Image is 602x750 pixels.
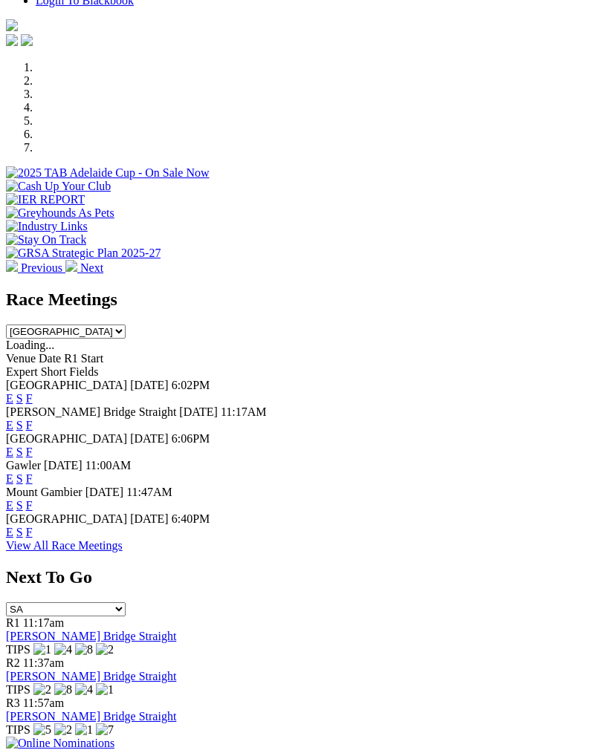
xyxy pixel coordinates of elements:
[44,459,82,472] span: [DATE]
[26,499,33,512] a: F
[6,247,161,260] img: GRSA Strategic Plan 2025-27
[6,643,30,656] span: TIPS
[23,697,64,709] span: 11:57am
[26,472,33,485] a: F
[33,683,51,697] img: 2
[54,723,72,737] img: 2
[6,206,114,220] img: Greyhounds As Pets
[6,472,13,485] a: E
[6,379,127,391] span: [GEOGRAPHIC_DATA]
[75,683,93,697] img: 4
[85,459,132,472] span: 11:00AM
[6,260,18,272] img: chevron-left-pager-white.svg
[6,486,82,498] span: Mount Gambier
[6,499,13,512] a: E
[96,723,114,737] img: 7
[172,432,210,445] span: 6:06PM
[6,220,88,233] img: Industry Links
[33,643,51,656] img: 1
[179,405,218,418] span: [DATE]
[6,526,13,538] a: E
[172,512,210,525] span: 6:40PM
[21,34,33,46] img: twitter.svg
[6,365,38,378] span: Expert
[6,19,18,31] img: logo-grsa-white.png
[26,526,33,538] a: F
[41,365,67,378] span: Short
[6,290,596,310] h2: Race Meetings
[6,339,54,351] span: Loading...
[6,261,65,274] a: Previous
[16,472,23,485] a: S
[6,233,86,247] img: Stay On Track
[16,446,23,458] a: S
[54,643,72,656] img: 4
[130,432,169,445] span: [DATE]
[26,419,33,431] a: F
[172,379,210,391] span: 6:02PM
[6,656,20,669] span: R2
[64,352,103,365] span: R1 Start
[6,405,176,418] span: [PERSON_NAME] Bridge Straight
[26,446,33,458] a: F
[39,352,61,365] span: Date
[96,643,114,656] img: 2
[54,683,72,697] img: 8
[130,512,169,525] span: [DATE]
[96,683,114,697] img: 1
[16,419,23,431] a: S
[65,261,103,274] a: Next
[75,723,93,737] img: 1
[6,616,20,629] span: R1
[23,656,64,669] span: 11:37am
[21,261,62,274] span: Previous
[130,379,169,391] span: [DATE]
[26,392,33,405] a: F
[65,260,77,272] img: chevron-right-pager-white.svg
[6,180,111,193] img: Cash Up Your Club
[6,512,127,525] span: [GEOGRAPHIC_DATA]
[6,567,596,587] h2: Next To Go
[6,710,176,723] a: [PERSON_NAME] Bridge Straight
[6,683,30,696] span: TIPS
[221,405,267,418] span: 11:17AM
[6,630,176,642] a: [PERSON_NAME] Bridge Straight
[23,616,64,629] span: 11:17am
[6,446,13,458] a: E
[6,670,176,682] a: [PERSON_NAME] Bridge Straight
[6,459,41,472] span: Gawler
[80,261,103,274] span: Next
[69,365,98,378] span: Fields
[85,486,124,498] span: [DATE]
[126,486,172,498] span: 11:47AM
[6,193,85,206] img: IER REPORT
[6,166,210,180] img: 2025 TAB Adelaide Cup - On Sale Now
[6,419,13,431] a: E
[33,723,51,737] img: 5
[6,352,36,365] span: Venue
[75,643,93,656] img: 8
[16,499,23,512] a: S
[6,34,18,46] img: facebook.svg
[6,737,114,750] img: Online Nominations
[16,392,23,405] a: S
[6,539,123,552] a: View All Race Meetings
[6,697,20,709] span: R3
[6,432,127,445] span: [GEOGRAPHIC_DATA]
[6,392,13,405] a: E
[16,526,23,538] a: S
[6,723,30,736] span: TIPS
